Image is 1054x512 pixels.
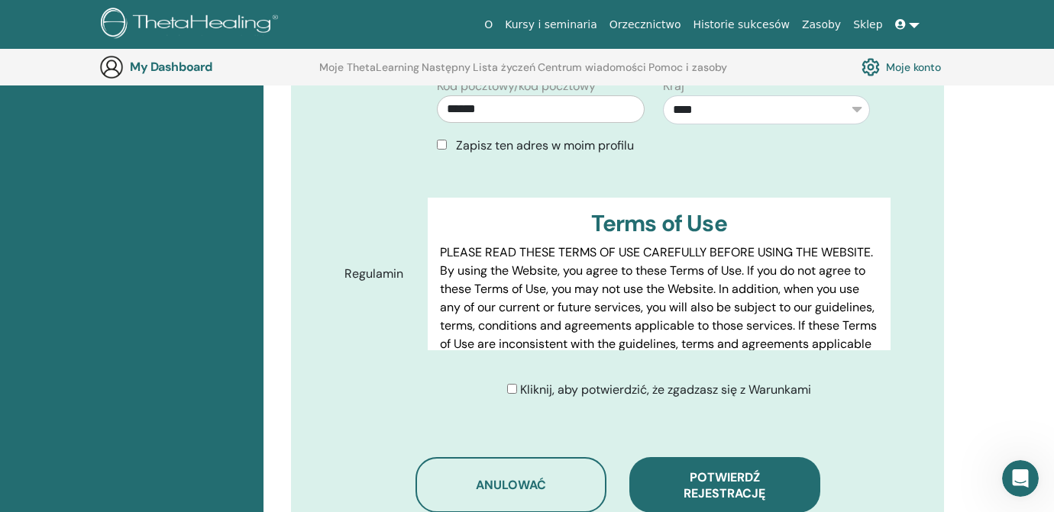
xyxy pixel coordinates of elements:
[687,11,796,39] a: Historie sukcesów
[456,137,634,153] span: Zapisz ten adres w moim profilu
[333,259,428,288] label: Regulamin
[796,11,847,39] a: Zasoby
[862,54,941,80] a: Moje konto
[538,61,646,85] a: Centrum wiadomości
[440,210,878,237] h3: Terms of Use
[101,8,283,42] img: logo.png
[603,11,687,39] a: Orzecznictwo
[440,243,878,372] p: PLEASE READ THESE TERMS OF USE CAREFULLY BEFORE USING THE WEBSITE. By using the Website, you agre...
[473,61,535,85] a: Lista życzeń
[422,61,470,85] a: Następny
[478,11,499,39] a: O
[437,77,596,95] label: Kod pocztowy/kod pocztowy
[847,11,888,39] a: Sklep
[319,61,419,85] a: Moje ThetaLearning
[648,61,727,85] a: Pomoc i zasoby
[130,60,283,74] h3: My Dashboard
[520,382,811,398] span: Kliknij, aby potwierdzić, że zgadzasz się z Warunkami
[663,77,684,95] label: Kraj
[499,11,603,39] a: Kursy i seminaria
[1002,460,1039,497] iframe: Intercom live chat
[99,55,124,79] img: generic-user-icon.jpg
[862,54,880,80] img: cog.svg
[476,477,546,493] span: Anulować
[684,469,765,501] span: Potwierdź rejestrację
